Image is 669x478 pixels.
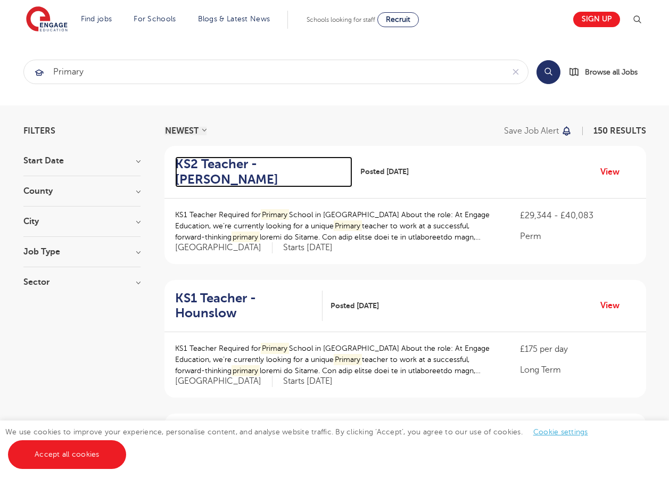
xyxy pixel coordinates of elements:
a: Recruit [377,12,419,27]
span: Browse all Jobs [585,66,638,78]
h3: Job Type [23,248,141,256]
a: Blogs & Latest News [198,15,270,23]
a: View [600,299,627,312]
span: Posted [DATE] [360,166,409,177]
span: [GEOGRAPHIC_DATA] [175,376,272,387]
p: Perm [520,230,635,243]
h3: Start Date [23,156,141,165]
a: View [600,165,627,179]
button: Search [536,60,560,84]
span: We use cookies to improve your experience, personalise content, and analyse website traffic. By c... [5,428,599,458]
p: Save job alert [504,127,559,135]
mark: primary [232,232,260,243]
p: KS1 Teacher Required for School in [GEOGRAPHIC_DATA] About the role: At Engage Education, we’re c... [175,209,499,243]
h3: City [23,217,141,226]
span: Posted [DATE] [331,300,379,311]
p: £29,344 - £40,083 [520,209,635,222]
a: KS2 Teacher - [PERSON_NAME] [175,156,352,187]
input: Submit [24,60,503,84]
span: Filters [23,127,55,135]
mark: primary [232,365,260,376]
h2: KS1 Teacher - Hounslow [175,291,314,322]
h2: KS2 Teacher - [PERSON_NAME] [175,156,344,187]
span: [GEOGRAPHIC_DATA] [175,242,272,253]
p: KS1 Teacher Required for School in [GEOGRAPHIC_DATA] About the role: At Engage Education, we’re c... [175,343,499,376]
a: Accept all cookies [8,440,126,469]
mark: Primary [334,354,362,365]
h3: Sector [23,278,141,286]
a: Browse all Jobs [569,66,646,78]
mark: Primary [334,220,362,232]
p: £175 per day [520,343,635,356]
mark: Primary [261,343,290,354]
p: Starts [DATE] [283,242,333,253]
span: 150 RESULTS [593,126,646,136]
h3: County [23,187,141,195]
span: Schools looking for staff [307,16,375,23]
a: Cookie settings [533,428,588,436]
p: Long Term [520,364,635,376]
button: Save job alert [504,127,573,135]
p: Starts [DATE] [283,376,333,387]
a: Sign up [573,12,620,27]
a: For Schools [134,15,176,23]
mark: Primary [261,209,290,220]
img: Engage Education [26,6,68,33]
a: KS1 Teacher - Hounslow [175,291,323,322]
span: Recruit [386,15,410,23]
div: Submit [23,60,528,84]
a: Find jobs [81,15,112,23]
button: Clear [503,60,528,84]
